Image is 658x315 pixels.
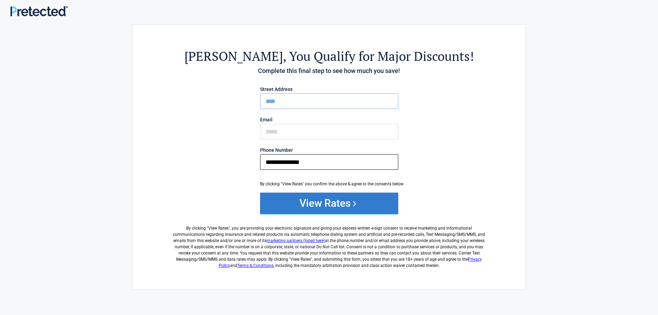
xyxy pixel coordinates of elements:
button: View Rates [260,193,398,213]
span: [PERSON_NAME] [184,48,283,65]
label: Phone Number [260,148,398,152]
img: Main Logo [10,6,68,16]
label: Street Address [260,87,398,92]
div: By clicking "View Rates" you confirm the above & agree to the consents below [260,181,398,187]
label: Email [260,117,398,122]
label: By clicking " ", you are providing your electronic signature and giving your express written e-si... [171,220,488,269]
a: Terms & Conditions [237,263,274,268]
h4: Complete this final step to see how much you save! [171,66,488,75]
h2: , You Qualify for Major Discounts! [171,48,488,65]
a: marketing partners (listed here) [267,238,325,243]
span: View Rates [208,226,229,231]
